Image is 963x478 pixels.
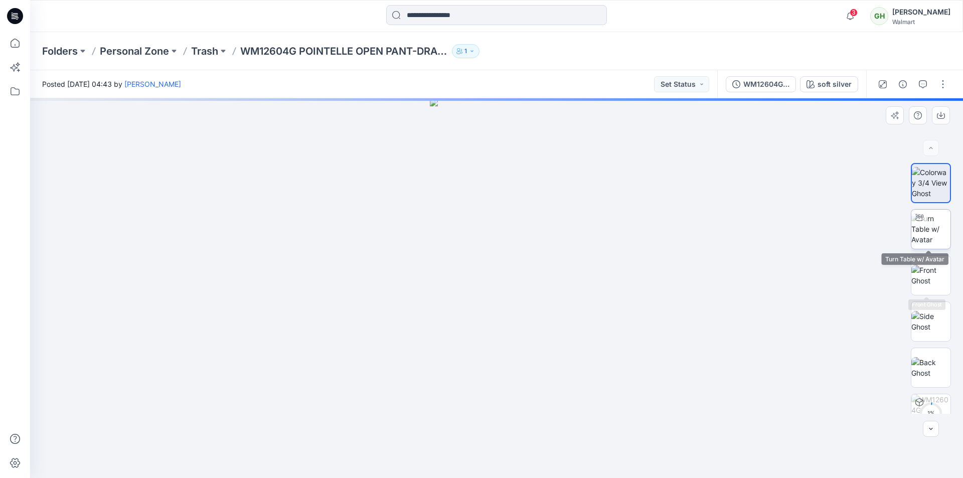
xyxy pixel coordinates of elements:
a: Trash [191,44,218,58]
a: Personal Zone [100,44,169,58]
div: [PERSON_NAME] [892,6,950,18]
img: eyJhbGciOiJIUzI1NiIsImtpZCI6IjAiLCJzbHQiOiJzZXMiLCJ0eXAiOiJKV1QifQ.eyJkYXRhIjp7InR5cGUiOiJzdG9yYW... [430,98,564,478]
button: Details [895,76,911,92]
div: GH [870,7,888,25]
button: WM12604G POINTELLE OPEN PANT-DRAWCORD_Proto comment applied pattern [726,76,796,92]
img: Colorway 3/4 View Ghost [912,167,950,199]
div: soft silver [818,79,852,90]
img: Side Ghost [911,311,950,332]
p: WM12604G POINTELLE OPEN PANT-DRAWCORD_Proto comment applied pattern [240,44,448,58]
img: Front Ghost [911,265,950,286]
img: WM12604G POINTELLE OPEN PANT-DRAWCORD_Proto comment applied pattern soft silver [911,394,950,433]
div: Walmart [892,18,950,26]
a: Folders [42,44,78,58]
img: Back Ghost [911,357,950,378]
button: 1 [452,44,479,58]
span: Posted [DATE] 04:43 by [42,79,181,89]
span: 3 [850,9,858,17]
button: soft silver [800,76,858,92]
div: WM12604G POINTELLE OPEN PANT-DRAWCORD_Proto comment applied pattern [743,79,789,90]
img: Turn Table w/ Avatar [911,213,950,245]
a: [PERSON_NAME] [124,80,181,88]
div: 1 % [919,409,943,418]
p: 1 [464,46,467,57]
